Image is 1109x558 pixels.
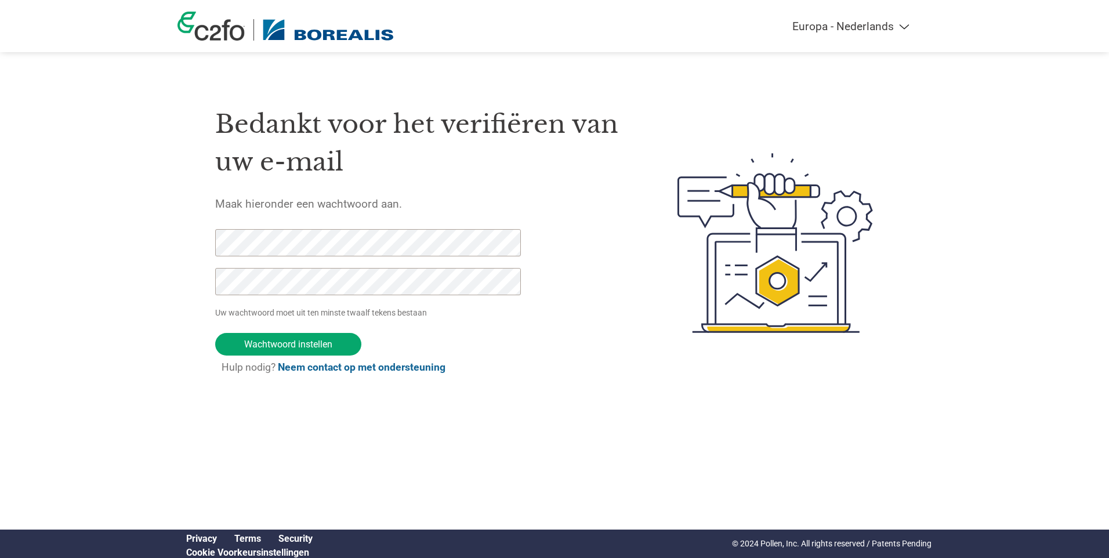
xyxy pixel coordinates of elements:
a: Cookie Preferences, opens a dedicated popup modal window [186,547,309,558]
input: Wachtwoord instellen [215,333,361,356]
p: © 2024 Pollen, Inc. All rights reserved / Patents Pending [732,538,932,550]
a: Privacy [186,533,217,544]
a: Neem contact op met ondersteuning [278,361,445,373]
a: Terms [234,533,261,544]
span: Hulp nodig? [222,361,445,373]
h1: Bedankt voor het verifiëren van uw e-mail [215,106,622,180]
a: Security [278,533,313,544]
h5: Maak hieronder een wachtwoord aan. [215,197,622,211]
div: Open Cookie Preferences Modal [177,547,321,558]
img: create-password [657,89,894,397]
img: c2fo logo [177,12,245,41]
img: Borealis [263,19,394,41]
p: Uw wachtwoord moet uit ten minste twaalf tekens bestaan [215,307,525,319]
